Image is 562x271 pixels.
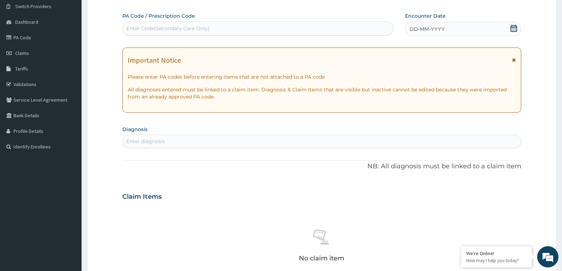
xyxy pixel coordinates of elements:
[116,4,133,21] div: Minimize live chat window
[122,162,521,171] p: NB: All diagnosis must be linked to a claim item
[41,89,98,161] span: We're online!
[122,126,148,133] label: Diagnosis
[410,26,445,33] span: DD-MM-YYYY
[15,66,28,72] span: Tariffs
[37,40,119,49] div: Chat with us now
[13,35,29,53] img: d_794563401_company_1708531726252_794563401
[15,3,51,10] span: Switch Providers
[122,193,162,201] h3: Claim Items
[405,12,446,19] label: Encounter Date
[122,12,195,19] label: PA Code / Prescription Code
[15,19,38,25] span: Dashboard
[4,193,135,218] textarea: Type your message and hit 'Enter'
[126,138,165,145] div: Enter diagnosis
[128,73,516,80] p: Please enter PA codes before entering items that are not attached to a PA code
[128,56,181,64] h1: Important Notice
[299,255,344,262] p: No claim item
[15,50,29,56] span: Claims
[126,25,210,32] div: Enter Code(Secondary Care Only)
[128,86,516,100] p: All diagnoses entered must be linked to a claim item. Diagnosis & Claim Items that are visible bu...
[466,250,527,256] div: We're Online!
[466,258,527,264] p: How may I help you today?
